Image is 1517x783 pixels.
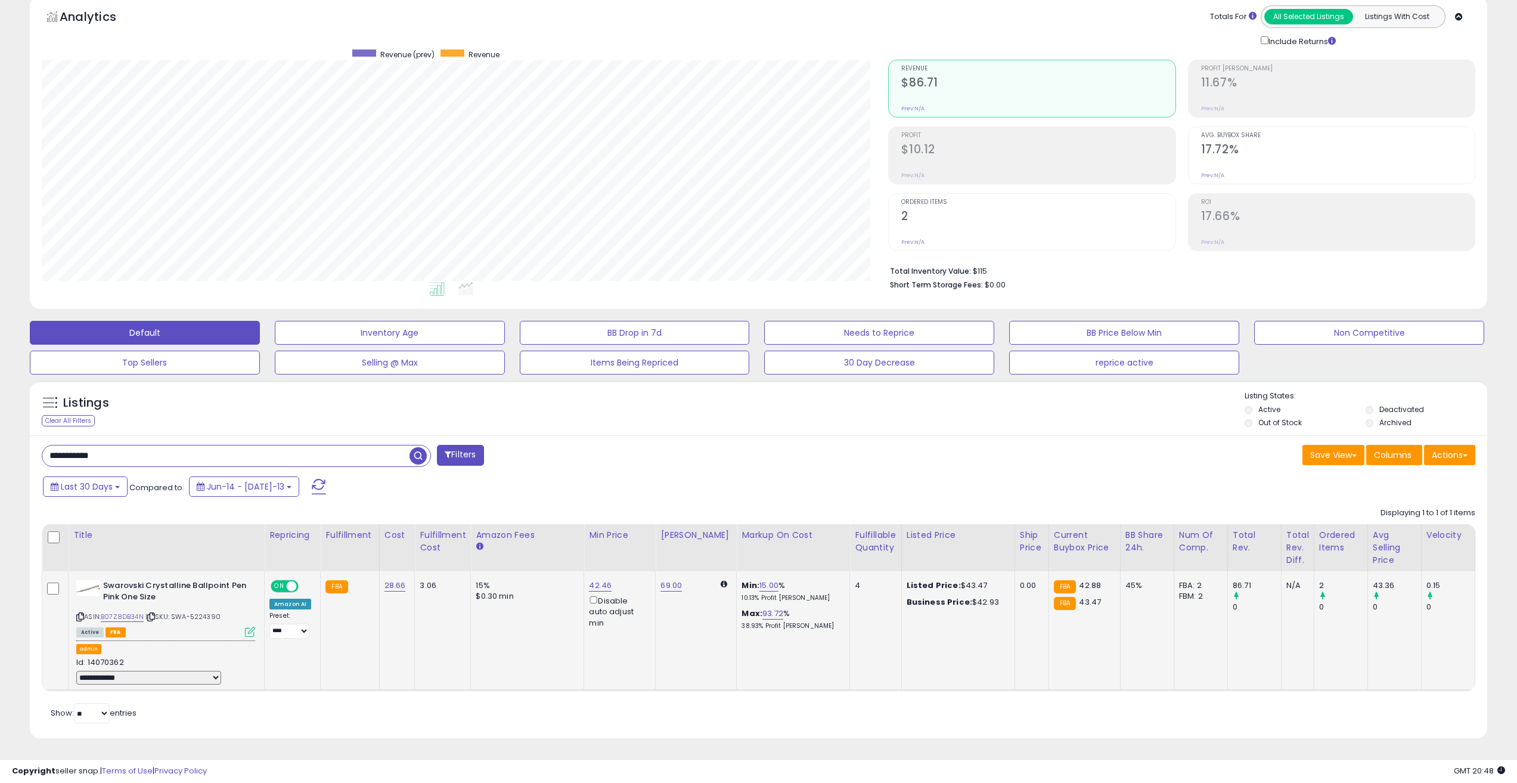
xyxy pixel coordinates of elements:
[1079,580,1101,591] span: 42.88
[764,351,994,375] button: 30 Day Decrease
[589,594,646,629] div: Disable auto adjust min
[420,580,461,591] div: 3.06
[1426,580,1475,591] div: 0.15
[1054,580,1076,593] small: FBA
[325,529,374,541] div: Fulfillment
[1302,445,1364,465] button: Save View
[476,529,579,541] div: Amazon Fees
[762,608,783,620] a: 93.72
[1373,529,1416,567] div: Avg Selling Price
[742,594,840,602] p: 10.13% Profit [PERSON_NAME]
[589,580,612,592] a: 42.46
[325,580,348,593] small: FBA
[1454,765,1505,776] span: 2025-08-13 20:48 GMT
[76,657,124,668] span: Id: 14070362
[384,580,406,592] a: 28.66
[76,644,101,654] button: admin
[207,481,284,493] span: Jun-14 - [DATE]-13
[742,580,759,591] b: Min:
[1201,143,1475,159] h2: 17.72%
[764,321,994,345] button: Needs to Reprice
[907,529,1010,541] div: Listed Price
[907,597,1006,608] div: $42.93
[12,765,55,776] strong: Copyright
[1201,66,1475,72] span: Profit [PERSON_NAME]
[1380,507,1475,519] div: Displaying 1 to 1 of 1 items
[890,280,983,290] b: Short Term Storage Fees:
[437,445,483,466] button: Filters
[1020,529,1044,554] div: Ship Price
[476,591,575,602] div: $0.30 min
[1373,580,1421,591] div: 43.36
[103,580,248,605] b: Swarovski Crystalline Ballpoint Pen Pink One Size
[1201,172,1224,179] small: Prev: N/A
[1319,580,1367,591] div: 2
[43,476,128,497] button: Last 30 Days
[1201,132,1475,139] span: Avg. Buybox Share
[759,580,778,592] a: 15.00
[145,612,221,621] span: | SKU: SWA-5224390
[1009,351,1239,375] button: reprice active
[269,529,315,541] div: Repricing
[275,321,505,345] button: Inventory Age
[1079,596,1101,608] span: 43.47
[1233,580,1281,591] div: 86.71
[1054,597,1076,610] small: FBA
[272,581,287,592] span: ON
[63,395,109,411] h5: Listings
[1179,591,1218,602] div: FBM: 2
[1426,602,1475,612] div: 0
[742,580,840,602] div: %
[1254,321,1484,345] button: Non Competitive
[907,580,961,591] b: Listed Price:
[742,608,840,630] div: %
[737,524,850,571] th: The percentage added to the cost of goods (COGS) that forms the calculator for Min & Max prices.
[890,266,971,276] b: Total Inventory Value:
[1179,529,1223,554] div: Num of Comp.
[30,351,260,375] button: Top Sellers
[1258,417,1302,428] label: Out of Stock
[1286,580,1305,591] div: N/A
[189,476,299,497] button: Jun-14 - [DATE]-13
[380,49,435,60] span: Revenue (prev)
[102,765,153,776] a: Terms of Use
[12,766,207,777] div: seller snap | |
[1252,34,1350,48] div: Include Returns
[890,263,1466,277] li: $115
[1179,580,1218,591] div: FBA: 2
[1319,602,1367,612] div: 0
[1352,9,1441,24] button: Listings With Cost
[901,239,925,246] small: Prev: N/A
[901,132,1175,139] span: Profit
[660,580,682,592] a: 69.00
[1125,529,1169,554] div: BB Share 24h.
[60,8,139,28] h5: Analytics
[1201,76,1475,92] h2: 11.67%
[1379,404,1424,414] label: Deactivated
[106,627,126,637] span: FBA
[420,529,466,554] div: Fulfillment Cost
[76,580,255,636] div: ASIN:
[1426,529,1470,541] div: Velocity
[297,581,316,592] span: OFF
[1258,404,1280,414] label: Active
[384,529,410,541] div: Cost
[901,199,1175,206] span: Ordered Items
[907,596,972,608] b: Business Price:
[901,209,1175,225] h2: 2
[269,599,311,609] div: Amazon AI
[269,612,311,639] div: Preset:
[742,529,845,541] div: Markup on Cost
[1373,602,1421,612] div: 0
[589,529,650,541] div: Min Price
[73,529,259,541] div: Title
[985,279,1006,290] span: $0.00
[907,580,1006,591] div: $43.47
[1054,529,1115,554] div: Current Buybox Price
[469,49,500,60] span: Revenue
[51,707,137,719] span: Show: entries
[30,321,260,345] button: Default
[1201,209,1475,225] h2: 17.66%
[1374,449,1411,461] span: Columns
[1020,580,1040,591] div: 0.00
